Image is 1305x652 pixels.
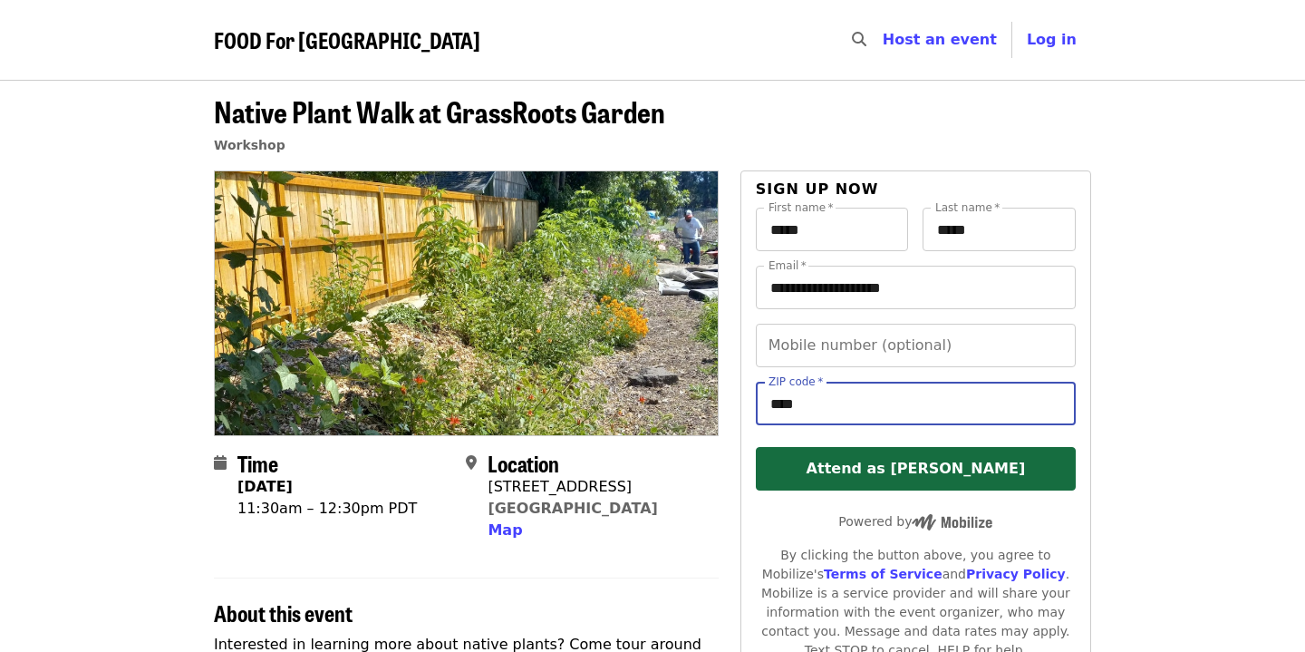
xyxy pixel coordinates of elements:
[852,31,866,48] i: search icon
[214,90,665,132] span: Native Plant Walk at GrassRoots Garden
[883,31,997,48] a: Host an event
[923,208,1076,251] input: Last name
[214,597,353,628] span: About this event
[935,202,1000,213] label: Last name
[824,567,942,581] a: Terms of Service
[912,514,992,530] img: Powered by Mobilize
[214,24,480,55] span: FOOD For [GEOGRAPHIC_DATA]
[237,478,293,495] strong: [DATE]
[488,500,657,517] a: [GEOGRAPHIC_DATA]
[768,376,823,387] label: ZIP code
[756,180,879,198] span: Sign up now
[756,382,1076,425] input: ZIP code
[756,208,909,251] input: First name
[966,567,1066,581] a: Privacy Policy
[756,266,1076,309] input: Email
[1027,31,1077,48] span: Log in
[488,476,657,498] div: [STREET_ADDRESS]
[488,447,559,479] span: Location
[756,324,1076,367] input: Mobile number (optional)
[838,514,992,529] span: Powered by
[237,498,417,520] div: 11:30am – 12:30pm PDT
[214,27,480,54] a: FOOD For [GEOGRAPHIC_DATA]
[768,202,834,213] label: First name
[488,521,522,539] span: Map
[877,18,892,62] input: Search
[215,171,718,434] img: Native Plant Walk at GrassRoots Garden organized by FOOD For Lane County
[1012,22,1091,58] button: Log in
[214,138,285,152] a: Workshop
[214,454,227,472] i: calendar icon
[768,260,807,271] label: Email
[237,447,278,479] span: Time
[756,447,1076,491] button: Attend as [PERSON_NAME]
[488,520,522,541] button: Map
[466,454,477,472] i: map-marker-alt icon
